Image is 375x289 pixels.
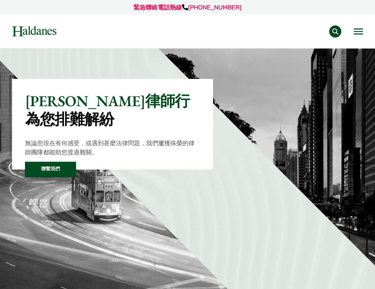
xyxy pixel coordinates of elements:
[25,138,200,157] p: 無論您現在有何感受，或遇到甚麼法律問題，我們屢獲殊榮的律師團隊都能助您渡過難關。
[134,3,242,11] a: 緊急聯絡電話熱線[PHONE_NUMBER]
[25,92,200,128] p: [PERSON_NAME]律師行
[12,26,56,36] img: Logo of Haldanes
[354,28,363,35] button: Open menu
[25,162,76,177] a: 聯繫我們
[329,25,341,38] button: Search
[25,109,114,129] mark: 為您排難解紛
